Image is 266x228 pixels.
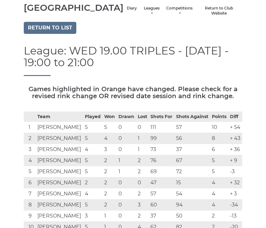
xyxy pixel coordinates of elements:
[228,199,242,210] td: -34
[36,177,83,188] td: [PERSON_NAME]
[136,188,149,199] td: 2
[24,177,36,188] td: 6
[149,133,174,144] td: 99
[24,122,36,133] td: 1
[83,111,103,122] th: Played
[127,6,137,11] a: Diary
[103,155,117,166] td: 2
[210,133,228,144] td: 8
[24,85,242,99] h5: Games highlighted in Orange have changed. Please check for a revised rink change OR revised date ...
[24,133,36,144] td: 2
[210,122,228,133] td: 10
[174,210,211,221] td: 50
[174,199,211,210] td: 94
[117,122,136,133] td: 0
[36,210,83,221] td: [PERSON_NAME]
[36,133,83,144] td: [PERSON_NAME]
[228,188,242,199] td: + 3
[103,210,117,221] td: 1
[83,199,103,210] td: 5
[210,177,228,188] td: 4
[36,155,83,166] td: [PERSON_NAME]
[136,177,149,188] td: 0
[136,144,149,155] td: 1
[228,210,242,221] td: -13
[136,133,149,144] td: 1
[36,111,83,122] th: Team
[117,111,136,122] th: Drawn
[83,166,103,177] td: 5
[149,155,174,166] td: 76
[149,166,174,177] td: 69
[174,177,211,188] td: 15
[166,6,193,16] a: Competitions
[36,188,83,199] td: [PERSON_NAME]
[36,166,83,177] td: [PERSON_NAME]
[136,210,149,221] td: 2
[117,199,136,210] td: 0
[136,166,149,177] td: 2
[83,144,103,155] td: 4
[103,122,117,133] td: 5
[24,144,36,155] td: 3
[210,155,228,166] td: 5
[174,133,211,144] td: 56
[149,111,174,122] th: Shots For
[117,188,136,199] td: 0
[210,188,228,199] td: 4
[136,111,149,122] th: Lost
[24,3,123,13] div: [GEOGRAPHIC_DATA]
[83,177,103,188] td: 2
[174,111,211,122] th: Shots Against
[149,177,174,188] td: 47
[210,144,228,155] td: 6
[149,199,174,210] td: 60
[228,177,242,188] td: + 32
[174,188,211,199] td: 54
[36,122,83,133] td: [PERSON_NAME]
[136,122,149,133] td: 0
[228,133,242,144] td: + 43
[117,210,136,221] td: 0
[24,199,36,210] td: 8
[103,177,117,188] td: 2
[117,177,136,188] td: 0
[228,144,242,155] td: + 36
[117,133,136,144] td: 0
[174,122,211,133] td: 57
[36,199,83,210] td: [PERSON_NAME]
[228,166,242,177] td: -3
[103,144,117,155] td: 3
[24,155,36,166] td: 4
[143,6,160,16] a: Leagues
[83,133,103,144] td: 5
[136,155,149,166] td: 2
[83,155,103,166] td: 5
[210,111,228,122] th: Points
[24,22,76,34] a: Return to list
[24,210,36,221] td: 9
[103,199,117,210] td: 2
[103,111,117,122] th: Won
[24,188,36,199] td: 7
[117,166,136,177] td: 1
[36,144,83,155] td: [PERSON_NAME]
[117,144,136,155] td: 0
[149,210,174,221] td: 37
[24,45,242,76] h1: League: WED 19.00 TRIPLES - [DATE] - 19:00 to 21:00
[83,122,103,133] td: 5
[83,188,103,199] td: 4
[228,155,242,166] td: + 9
[103,166,117,177] td: 2
[174,166,211,177] td: 72
[83,210,103,221] td: 3
[103,188,117,199] td: 2
[174,155,211,166] td: 67
[199,6,239,16] a: Return to Club Website
[24,166,36,177] td: 5
[103,133,117,144] td: 4
[228,111,242,122] th: Diff
[210,199,228,210] td: 4
[210,166,228,177] td: 5
[149,144,174,155] td: 73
